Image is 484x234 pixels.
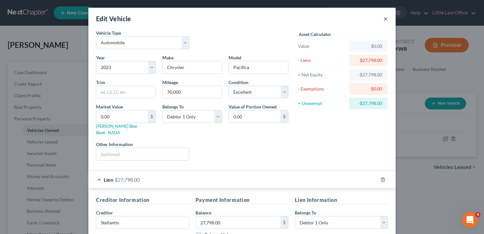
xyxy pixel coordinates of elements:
label: Value of Portion Owned [229,103,277,110]
div: - Liens [298,57,346,64]
h5: Creditor Information [96,196,189,204]
span: Lien [104,177,113,183]
div: -$27,798.00 [354,100,382,107]
div: Edit Vehicle [96,14,131,23]
span: $27,798.00 [115,177,140,183]
h5: Lien Information [295,196,388,204]
input: -- [163,86,222,98]
input: 0.00 [196,216,281,229]
label: Mileage [162,79,178,86]
label: Other Information [96,141,133,148]
label: Market Value [96,103,123,110]
label: Model [229,54,241,61]
input: 0.00 [96,110,148,123]
div: $ [148,110,156,123]
label: Balance [196,209,211,216]
div: $27,798.00 [354,57,382,64]
a: NADA [108,130,120,135]
div: - Exemptions [298,86,346,92]
span: Belongs To [295,210,316,215]
input: ex. LS, LT, etc [96,86,156,98]
a: [PERSON_NAME] Blue Book [96,123,137,135]
input: Search creditor by name... [96,216,189,229]
span: Make [162,55,173,60]
iframe: Intercom live chat [462,212,478,228]
span: 4 [475,212,480,217]
label: Condition [229,79,248,86]
label: Vehicle Type [96,30,121,36]
div: = Unexempt [298,100,346,107]
div: = Net Equity [298,72,346,78]
div: -$27,798.00 [354,72,382,78]
span: Creditor [96,210,113,215]
div: $ [280,110,288,123]
input: ex. Altima [229,61,288,74]
h5: Payment Information [196,196,289,204]
label: Asset Calculator [299,31,331,38]
span: Belongs To [162,104,184,109]
input: 0.00 [229,110,280,123]
div: $0.00 [354,86,382,92]
div: $ [280,216,288,229]
label: Year [96,54,105,61]
div: Value [298,43,346,49]
div: $0.00 [354,43,382,49]
input: (optional) [96,148,189,160]
input: ex. Nissan [163,61,222,74]
label: Trim [96,79,105,86]
button: × [383,15,388,22]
